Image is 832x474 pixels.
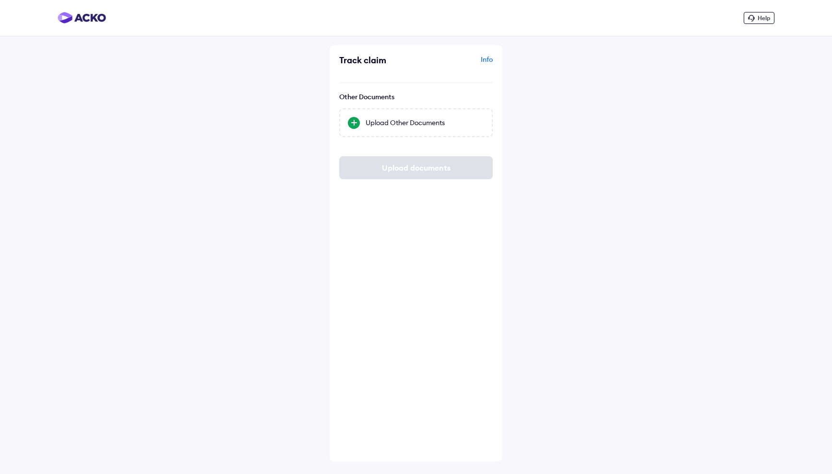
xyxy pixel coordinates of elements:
div: Other Documents [339,92,493,101]
div: Upload Other Documents [366,118,484,127]
div: Track claim [339,55,414,66]
img: horizontal-gradient.png [58,12,106,23]
span: Help [758,14,770,22]
div: Info [418,55,493,73]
